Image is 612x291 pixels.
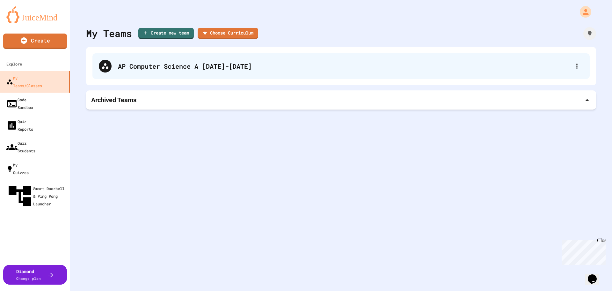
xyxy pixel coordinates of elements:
a: Create new team [138,28,194,39]
div: Smart Doorbell & Ping Pong Launcher [6,183,68,210]
div: My Teams/Classes [6,74,42,89]
button: DiamondChange plan [3,265,67,285]
div: Code Sandbox [6,96,33,111]
a: Create [3,34,67,49]
div: AP Computer Science A [DATE]-[DATE] [118,61,571,71]
div: Quiz Students [6,139,35,155]
div: Chat with us now!Close [3,3,44,41]
div: AP Computer Science A [DATE]-[DATE] [92,53,590,79]
iframe: chat widget [585,265,606,285]
div: My Account [573,4,593,19]
div: Diamond [16,268,41,281]
img: logo-orange.svg [6,6,64,23]
a: Choose Curriculum [198,28,258,39]
div: My Quizzes [6,161,29,176]
div: Explore [6,60,22,68]
div: My Teams [86,26,132,41]
iframe: chat widget [559,238,606,265]
p: Archived Teams [91,96,136,104]
span: Change plan [16,276,41,281]
div: How it works [583,27,596,40]
div: Quiz Reports [6,118,33,133]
